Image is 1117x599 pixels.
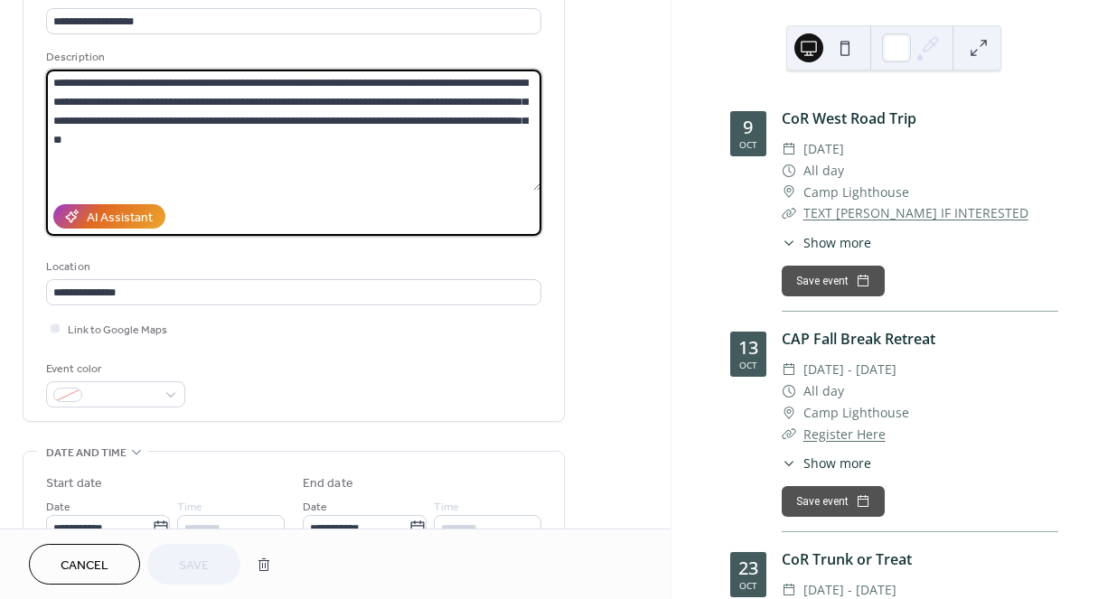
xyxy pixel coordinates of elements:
span: Show more [803,233,871,252]
span: Time [434,498,459,517]
span: Camp Lighthouse [803,402,909,424]
div: ​ [782,182,796,203]
span: [DATE] [803,138,844,160]
a: CoR Trunk or Treat [782,549,912,569]
div: ​ [782,380,796,402]
span: Date and time [46,444,127,463]
button: Save event [782,266,885,296]
div: 23 [738,559,758,577]
div: 13 [738,339,758,357]
div: ​ [782,424,796,445]
span: Date [46,498,70,517]
div: ​ [782,138,796,160]
div: ​ [782,202,796,224]
button: Cancel [29,544,140,585]
span: Cancel [61,557,108,576]
a: TEXT [PERSON_NAME] IF INTERESTED [803,204,1028,221]
div: Description [46,48,538,67]
a: CAP Fall Break Retreat [782,329,935,349]
div: ​ [782,454,796,473]
div: ​ [782,233,796,252]
div: Event color [46,360,182,379]
div: Oct [739,140,757,149]
button: AI Assistant [53,204,165,229]
div: Location [46,257,538,276]
div: Oct [739,360,757,370]
span: All day [803,380,844,402]
span: All day [803,160,844,182]
div: Start date [46,474,102,493]
div: 9 [743,118,753,136]
span: Date [303,498,327,517]
div: ​ [782,359,796,380]
div: End date [303,474,353,493]
span: Show more [803,454,871,473]
button: Save event [782,486,885,517]
button: ​Show more [782,233,871,252]
span: Link to Google Maps [68,321,167,340]
button: ​Show more [782,454,871,473]
span: Time [177,498,202,517]
span: Camp Lighthouse [803,182,909,203]
a: CoR West Road Trip [782,108,916,128]
div: Oct [739,581,757,590]
span: [DATE] - [DATE] [803,359,896,380]
div: ​ [782,160,796,182]
a: Register Here [803,426,886,443]
div: AI Assistant [87,209,153,228]
div: ​ [782,402,796,424]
